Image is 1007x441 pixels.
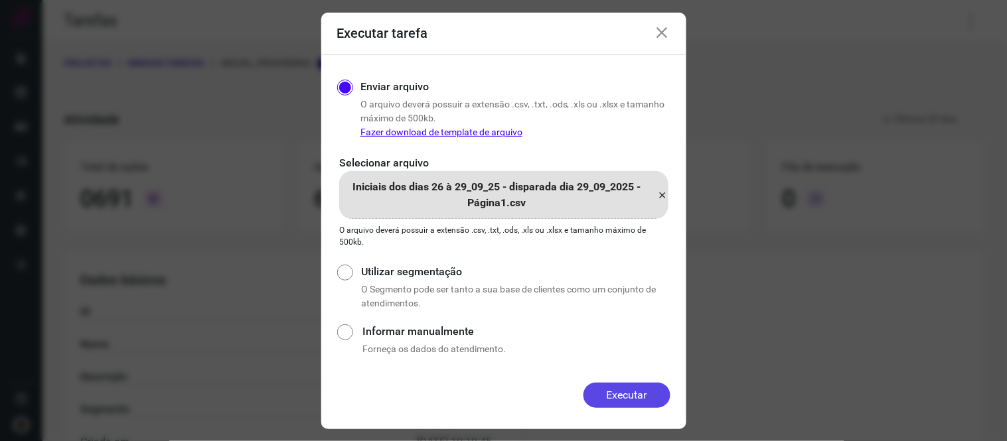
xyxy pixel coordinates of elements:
p: Selecionar arquivo [340,155,668,171]
label: Enviar arquivo [360,79,429,95]
label: Informar manualmente [362,324,670,340]
h3: Executar tarefa [337,25,428,41]
label: Utilizar segmentação [361,264,670,280]
button: Executar [583,383,670,408]
p: Forneça os dados do atendimento. [362,342,670,356]
p: O Segmento pode ser tanto a sua base de clientes como um conjunto de atendimentos. [361,283,670,310]
a: Fazer download de template de arquivo [360,127,522,137]
p: O arquivo deverá possuir a extensão .csv, .txt, .ods, .xls ou .xlsx e tamanho máximo de 500kb. [340,224,668,248]
p: Iniciais dos dias 26 à 29_09_25 - disparada dia 29_09_2025 - Página1.csv [339,179,655,211]
p: O arquivo deverá possuir a extensão .csv, .txt, .ods, .xls ou .xlsx e tamanho máximo de 500kb. [360,97,670,139]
